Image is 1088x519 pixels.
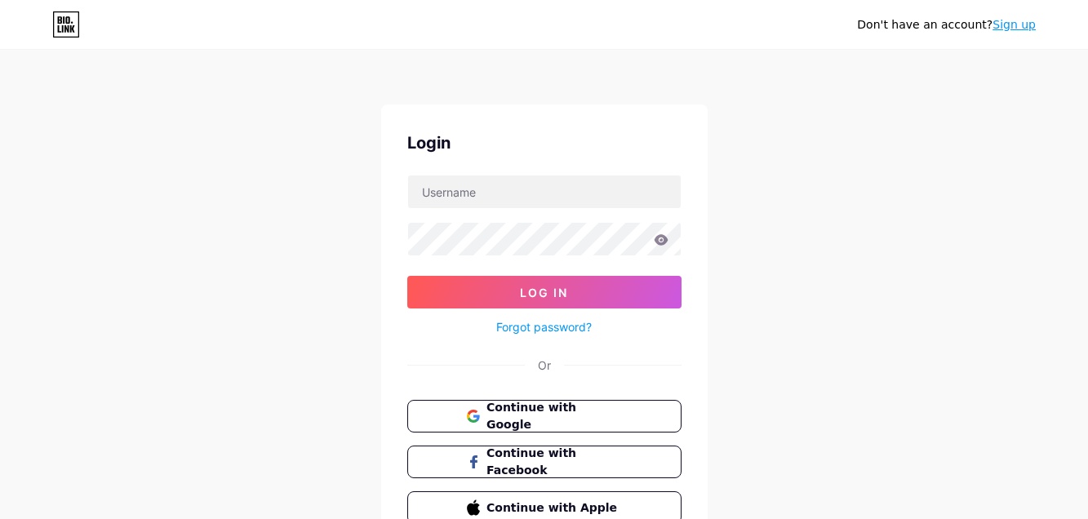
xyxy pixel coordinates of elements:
[993,18,1036,31] a: Sign up
[408,175,681,208] input: Username
[496,318,592,335] a: Forgot password?
[486,445,621,479] span: Continue with Facebook
[407,131,682,155] div: Login
[486,399,621,433] span: Continue with Google
[538,357,551,374] div: Or
[407,276,682,308] button: Log In
[407,400,682,432] button: Continue with Google
[486,499,621,517] span: Continue with Apple
[857,16,1036,33] div: Don't have an account?
[407,446,682,478] button: Continue with Facebook
[520,286,568,299] span: Log In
